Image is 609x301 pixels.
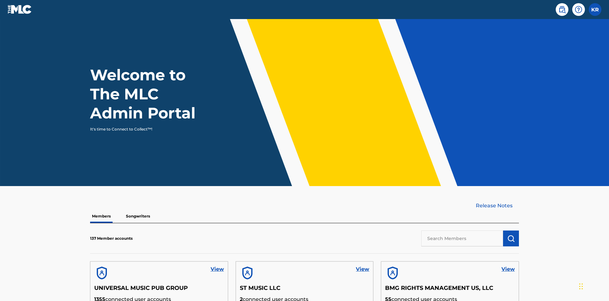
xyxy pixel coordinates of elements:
input: Search Members [421,231,503,246]
img: search [558,6,566,13]
div: User Menu [589,3,601,16]
p: Members [90,210,113,223]
a: View [501,265,515,273]
img: account [240,265,255,281]
h1: Welcome to The MLC Admin Portal [90,65,209,123]
a: Release Notes [476,202,519,210]
img: MLC Logo [8,5,32,14]
p: 137 Member accounts [90,236,133,241]
p: It's time to Connect to Collect™! [90,126,200,132]
img: account [94,265,109,281]
div: Help [572,3,585,16]
h5: UNIVERSAL MUSIC PUB GROUP [94,284,224,296]
a: View [356,265,369,273]
img: account [385,265,400,281]
a: View [211,265,224,273]
img: Search Works [507,235,515,242]
h5: BMG RIGHTS MANAGEMENT US, LLC [385,284,515,296]
a: Public Search [556,3,568,16]
div: Drag [579,277,583,296]
h5: ST MUSIC LLC [240,284,370,296]
p: Songwriters [124,210,152,223]
img: help [575,6,582,13]
iframe: Chat Widget [577,271,609,301]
